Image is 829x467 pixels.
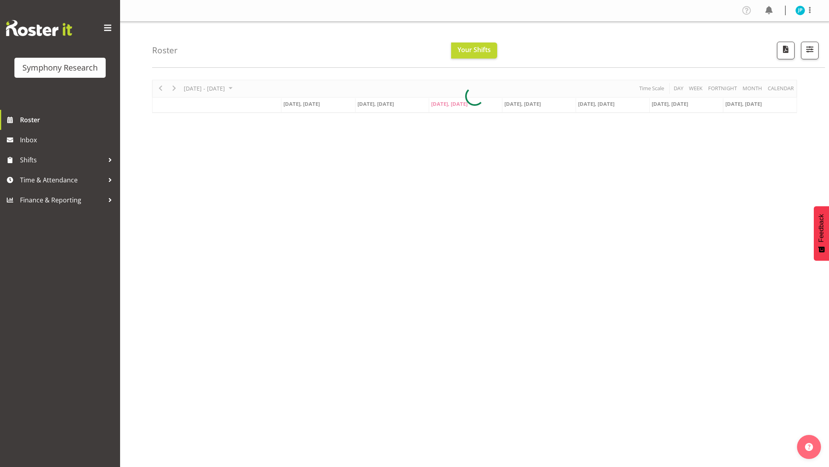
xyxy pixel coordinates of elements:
span: Your Shifts [458,45,491,54]
span: Time & Attendance [20,174,104,186]
button: Download a PDF of the roster according to the set date range. [777,42,795,59]
img: jake-pringle11873.jpg [795,6,805,15]
span: Inbox [20,134,116,146]
h4: Roster [152,46,178,55]
div: Symphony Research [22,62,98,74]
img: Rosterit website logo [6,20,72,36]
img: help-xxl-2.png [805,443,813,451]
span: Finance & Reporting [20,194,104,206]
span: Roster [20,114,116,126]
button: Your Shifts [451,42,497,59]
span: Shifts [20,154,104,166]
span: Feedback [818,214,825,242]
button: Feedback - Show survey [814,206,829,261]
button: Filter Shifts [801,42,819,59]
